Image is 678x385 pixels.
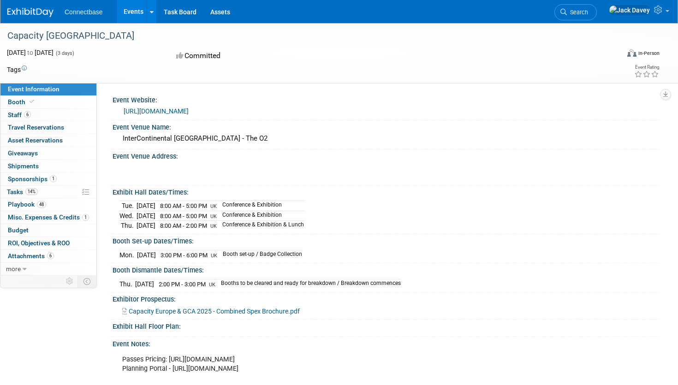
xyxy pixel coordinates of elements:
span: 1 [82,214,89,221]
div: Event Website: [113,93,660,105]
td: Tags [7,65,27,74]
a: Asset Reservations [0,134,96,147]
span: 1 [50,175,57,182]
span: 48 [37,201,46,208]
div: Event Notes: [113,337,660,349]
a: Travel Reservations [0,121,96,134]
span: to [26,49,35,56]
td: Personalize Event Tab Strip [62,275,78,287]
div: In-Person [638,50,660,57]
td: Thu. [119,221,137,231]
span: Budget [8,226,29,234]
span: 6 [47,252,54,259]
td: Tue. [119,201,137,211]
span: 3:00 PM - 6:00 PM [161,252,208,259]
img: ExhibitDay [7,8,54,17]
a: [URL][DOMAIN_NAME] [124,107,189,115]
span: UK [211,253,217,259]
span: Travel Reservations [8,124,64,131]
span: Giveaways [8,149,38,157]
span: Capacity Europe & GCA 2025 - Combined Spex Brochure.pdf [129,308,300,315]
span: 8:00 AM - 2:00 PM [160,222,207,229]
td: Conference & Exhibition [217,211,304,221]
span: Search [567,9,588,16]
div: Event Venue Address: [113,149,660,161]
td: Booth set-up / Badge Collection [217,250,302,260]
div: InterContinental [GEOGRAPHIC_DATA] - The O2 [119,131,653,146]
a: Attachments6 [0,250,96,262]
div: Exhibit Hall Floor Plan: [113,320,660,331]
span: Event Information [8,85,59,93]
td: Wed. [119,211,137,221]
span: Tasks [7,188,38,195]
a: Giveaways [0,147,96,160]
td: [DATE] [137,221,155,231]
a: Tasks14% [0,186,96,198]
span: 2:00 PM - 3:00 PM [159,281,206,288]
td: Booths to be cleared and ready for breakdown / Breakdown commences [215,279,401,289]
td: Conference & Exhibition [217,201,304,211]
div: Capacity [GEOGRAPHIC_DATA] [4,28,604,44]
span: ROI, Objectives & ROO [8,239,70,247]
div: Event Rating [634,65,659,70]
span: UK [209,282,215,288]
a: more [0,263,96,275]
span: Asset Reservations [8,136,63,144]
td: Conference & Exhibition & Lunch [217,221,304,231]
i: Booth reservation complete [30,99,34,104]
a: Capacity Europe & GCA 2025 - Combined Spex Brochure.pdf [122,308,300,315]
span: Connectbase [65,8,103,16]
td: Thu. [119,279,135,289]
img: Format-Inperson.png [627,49,636,57]
span: Booth [8,98,36,106]
span: UK [210,203,217,209]
div: Exhibitor Prospectus: [113,292,660,304]
a: Playbook48 [0,198,96,211]
span: more [6,265,21,272]
span: 8:00 AM - 5:00 PM [160,213,207,219]
a: ROI, Objectives & ROO [0,237,96,249]
a: Budget [0,224,96,237]
div: Event Venue Name: [113,120,660,132]
a: Misc. Expenses & Credits1 [0,211,96,224]
span: (3 days) [55,50,74,56]
a: Booth [0,96,96,108]
span: Staff [8,111,31,118]
td: Toggle Event Tabs [78,275,97,287]
span: Sponsorships [8,175,57,183]
span: Playbook [8,201,46,208]
div: Booth Dismantle Dates/Times: [113,263,660,275]
td: Mon. [119,250,137,260]
span: 14% [25,188,38,195]
div: Event Format [562,48,660,62]
div: Booth Set-up Dates/Times: [113,234,660,246]
span: [DATE] [DATE] [7,49,54,56]
span: Shipments [8,162,39,170]
span: Attachments [8,252,54,260]
span: 8:00 AM - 5:00 PM [160,202,207,209]
span: UK [210,213,217,219]
span: Misc. Expenses & Credits [8,213,89,221]
a: Staff6 [0,109,96,121]
a: Sponsorships1 [0,173,96,185]
td: [DATE] [137,201,155,211]
td: [DATE] [137,250,156,260]
img: Jack Davey [609,5,650,15]
a: Search [554,4,597,20]
a: Event Information [0,83,96,95]
span: UK [210,223,217,229]
div: Exhibit Hall Dates/Times: [113,185,660,197]
span: 6 [24,111,31,118]
div: Committed [173,48,382,64]
td: [DATE] [135,279,154,289]
a: Shipments [0,160,96,172]
td: [DATE] [137,211,155,221]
